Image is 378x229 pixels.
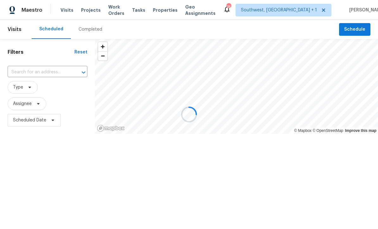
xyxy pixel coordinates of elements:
a: OpenStreetMap [312,128,343,133]
a: Improve this map [345,128,376,133]
div: 76 [226,4,231,10]
a: Mapbox [294,128,312,133]
span: Zoom out [98,52,107,60]
a: Mapbox homepage [97,125,125,132]
button: Zoom in [98,42,107,51]
button: Zoom out [98,51,107,60]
